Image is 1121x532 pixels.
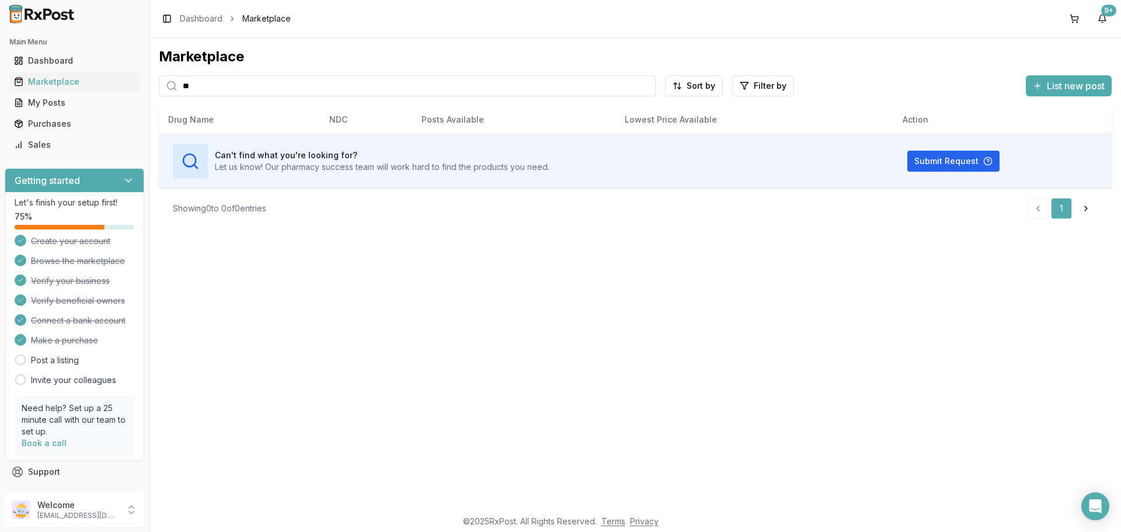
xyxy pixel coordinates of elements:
[14,139,135,151] div: Sales
[14,76,135,88] div: Marketplace
[1026,81,1112,93] a: List new post
[15,173,80,187] h3: Getting started
[1074,198,1098,219] a: Go to next page
[893,106,1112,134] th: Action
[412,106,615,134] th: Posts Available
[5,72,144,91] button: Marketplace
[9,92,140,113] a: My Posts
[31,335,98,346] span: Make a purchase
[180,13,291,25] nav: breadcrumb
[14,118,135,130] div: Purchases
[28,487,68,499] span: Feedback
[1101,5,1116,16] div: 9+
[22,402,127,437] p: Need help? Set up a 25 minute call with our team to set up.
[9,50,140,71] a: Dashboard
[9,37,140,47] h2: Main Menu
[1093,9,1112,28] button: 9+
[22,438,67,448] a: Book a call
[320,106,412,134] th: NDC
[1047,79,1105,93] span: List new post
[215,149,549,161] h3: Can't find what you're looking for?
[1026,75,1112,96] button: List new post
[37,511,119,520] p: [EMAIL_ADDRESS][DOMAIN_NAME]
[12,500,30,519] img: User avatar
[1028,198,1098,219] nav: pagination
[687,80,715,92] span: Sort by
[14,55,135,67] div: Dashboard
[14,97,135,109] div: My Posts
[630,516,659,526] a: Privacy
[1051,198,1072,219] a: 1
[173,203,266,214] div: Showing 0 to 0 of 0 entries
[215,161,549,173] p: Let us know! Our pharmacy success team will work hard to find the products you need.
[5,93,144,112] button: My Posts
[5,5,79,23] img: RxPost Logo
[732,75,794,96] button: Filter by
[754,80,786,92] span: Filter by
[159,106,320,134] th: Drug Name
[31,354,79,366] a: Post a listing
[5,135,144,154] button: Sales
[9,71,140,92] a: Marketplace
[180,13,222,25] a: Dashboard
[31,275,110,287] span: Verify your business
[31,315,126,326] span: Connect a bank account
[37,499,119,511] p: Welcome
[907,151,1000,172] button: Submit Request
[5,114,144,133] button: Purchases
[31,374,116,386] a: Invite your colleagues
[1081,492,1109,520] div: Open Intercom Messenger
[15,197,134,208] p: Let's finish your setup first!
[9,134,140,155] a: Sales
[31,255,125,267] span: Browse the marketplace
[5,482,144,503] button: Feedback
[9,113,140,134] a: Purchases
[615,106,893,134] th: Lowest Price Available
[159,47,1112,66] div: Marketplace
[31,295,125,307] span: Verify beneficial owners
[665,75,723,96] button: Sort by
[31,235,110,247] span: Create your account
[5,461,144,482] button: Support
[15,211,32,222] span: 75 %
[242,13,291,25] span: Marketplace
[601,516,625,526] a: Terms
[5,51,144,70] button: Dashboard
